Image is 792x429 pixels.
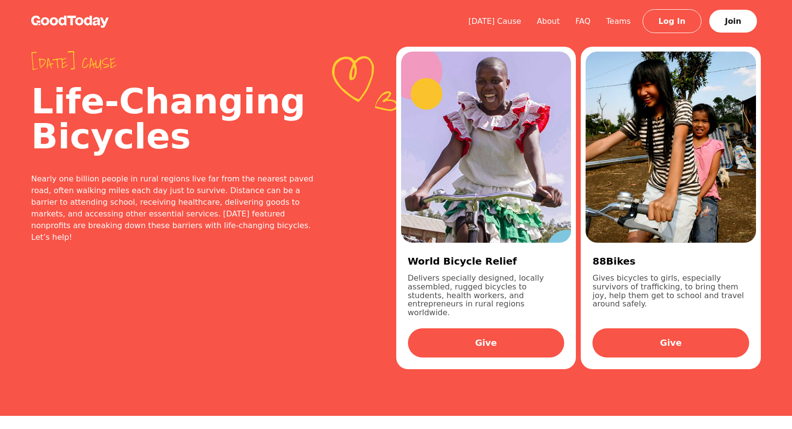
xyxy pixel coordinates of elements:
img: 08da659a-df81-4f99-947d-411777810210.jpg [401,52,571,243]
a: [DATE] Cause [460,17,529,26]
a: Log In [643,9,702,33]
img: bb11eb44-5f0b-48d4-88c4-99e571070cd2.jpg [586,52,756,243]
span: [DATE] cause [31,54,318,72]
p: Delivers specially designed, locally assembled, rugged bicycles to students, health workers, and ... [408,274,565,317]
h3: 88Bikes [592,254,749,268]
a: About [529,17,568,26]
h2: Life-Changing Bicycles [31,84,318,154]
div: Nearly one billion people in rural regions live far from the nearest paved road, often walking mi... [31,173,318,243]
h3: World Bicycle Relief [408,254,565,268]
a: Give [408,328,565,357]
img: GoodToday [31,16,109,28]
a: Join [709,10,757,33]
a: FAQ [568,17,598,26]
p: Gives bicycles to girls, especially survivors of trafficking, to bring them joy, help them get to... [592,274,749,317]
a: Give [592,328,749,357]
a: Teams [598,17,639,26]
